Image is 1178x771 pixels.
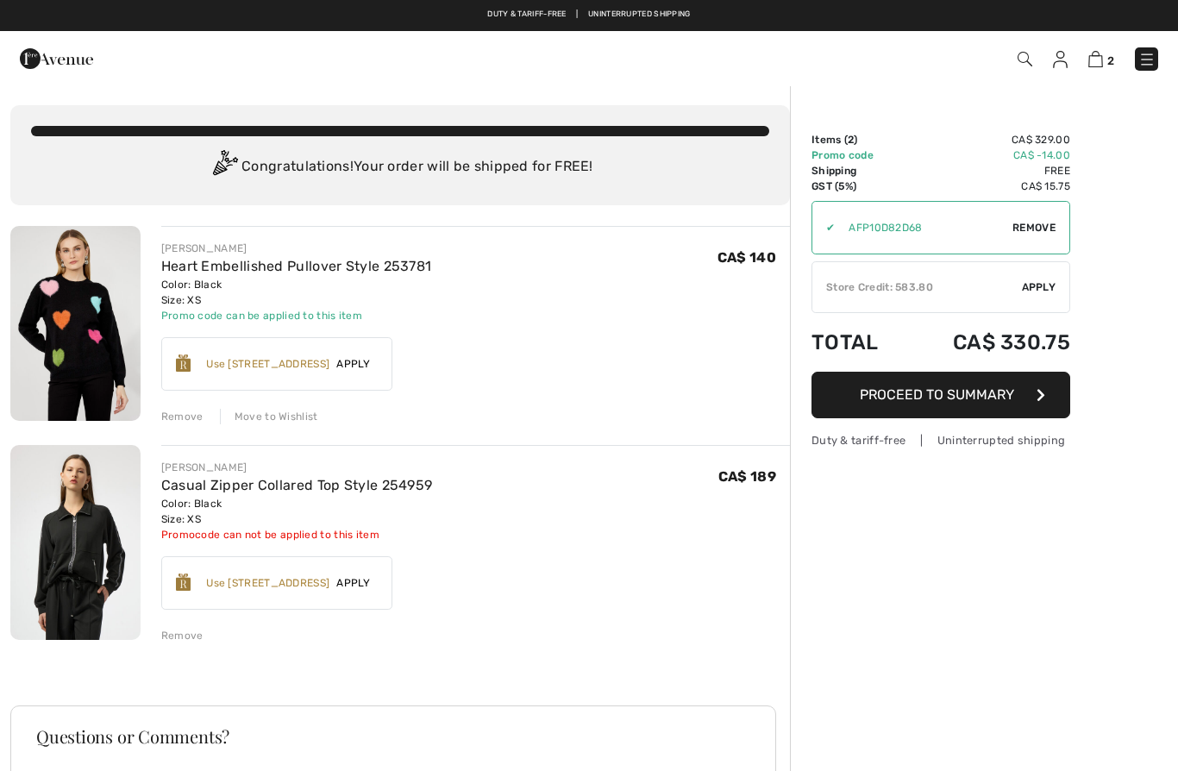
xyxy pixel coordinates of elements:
td: Items ( ) [811,132,905,147]
div: [PERSON_NAME] [161,241,432,256]
td: CA$ -14.00 [905,147,1070,163]
a: 2 [1088,48,1114,69]
img: My Info [1053,51,1068,68]
h3: Questions or Comments? [36,728,750,745]
img: 1ère Avenue [20,41,93,76]
div: Congratulations! Your order will be shipped for FREE! [31,150,769,185]
span: Proceed to Summary [860,386,1014,403]
td: Free [905,163,1070,179]
input: Promo code [835,202,1012,254]
span: Apply [329,356,378,372]
img: Menu [1138,51,1156,68]
img: Reward-Logo.svg [176,574,191,591]
td: CA$ 330.75 [905,313,1070,372]
a: Heart Embellished Pullover Style 253781 [161,258,432,274]
span: Apply [329,575,378,591]
img: Reward-Logo.svg [176,354,191,372]
div: [PERSON_NAME] [161,460,433,475]
button: Proceed to Summary [811,372,1070,418]
span: Remove [1012,220,1056,235]
img: Shopping Bag [1088,51,1103,67]
div: Color: Black Size: XS [161,496,433,527]
div: ✔ [812,220,835,235]
td: CA$ 15.75 [905,179,1070,194]
span: 2 [848,134,854,146]
td: GST (5%) [811,179,905,194]
div: Duty & tariff-free | Uninterrupted shipping [811,432,1070,448]
span: 2 [1107,54,1114,67]
span: CA$ 189 [718,468,776,485]
div: Remove [161,409,204,424]
div: Use [STREET_ADDRESS] [206,356,329,372]
td: Shipping [811,163,905,179]
td: Promo code [811,147,905,163]
div: Move to Wishlist [220,409,318,424]
div: Remove [161,628,204,643]
span: CA$ 140 [717,249,776,266]
img: Casual Zipper Collared Top Style 254959 [10,445,141,640]
div: Store Credit: 583.80 [812,279,1022,295]
img: Search [1018,52,1032,66]
img: Congratulation2.svg [207,150,241,185]
span: Apply [1022,279,1056,295]
a: 1ère Avenue [20,49,93,66]
div: Color: Black Size: XS [161,277,432,308]
td: Total [811,313,905,372]
img: Heart Embellished Pullover Style 253781 [10,226,141,421]
td: CA$ 329.00 [905,132,1070,147]
a: Casual Zipper Collared Top Style 254959 [161,477,433,493]
div: Use [STREET_ADDRESS] [206,575,329,591]
div: Promocode can not be applied to this item [161,527,433,542]
div: Promo code can be applied to this item [161,308,432,323]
